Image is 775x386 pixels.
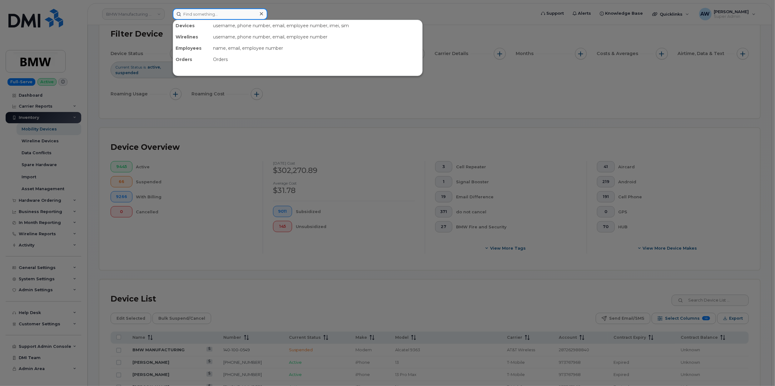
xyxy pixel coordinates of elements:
[173,8,267,20] input: Find something...
[211,20,422,31] div: username, phone number, email, employee number, imei, sim
[173,20,211,31] div: Devices
[211,43,422,54] div: name, email, employee number
[748,359,770,381] iframe: Messenger Launcher
[173,31,211,43] div: Wirelines
[211,31,422,43] div: username, phone number, email, employee number
[173,43,211,54] div: Employees
[173,54,211,65] div: Orders
[211,54,422,65] div: Orders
